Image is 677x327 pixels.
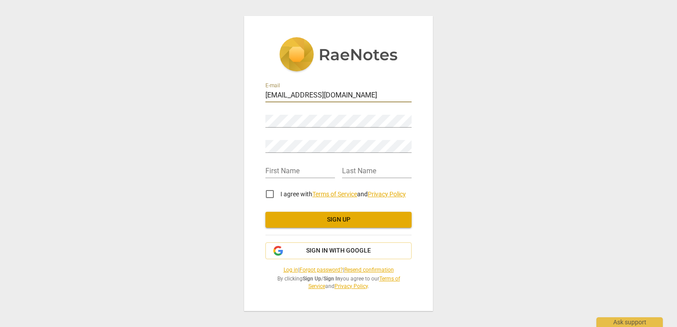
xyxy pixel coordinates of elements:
[300,267,343,273] a: Forgot password?
[265,266,412,274] span: | |
[265,212,412,228] button: Sign up
[303,276,321,282] b: Sign Up
[344,267,394,273] a: Resend confirmation
[306,246,371,255] span: Sign in with Google
[265,275,412,290] span: By clicking / you agree to our and .
[368,191,406,198] a: Privacy Policy
[265,83,280,89] label: E-mail
[308,276,400,289] a: Terms of Service
[312,191,357,198] a: Terms of Service
[280,191,406,198] span: I agree with and
[284,267,298,273] a: Log in
[272,215,405,224] span: Sign up
[265,242,412,259] button: Sign in with Google
[596,317,663,327] div: Ask support
[279,37,398,74] img: 5ac2273c67554f335776073100b6d88f.svg
[323,276,340,282] b: Sign In
[335,283,368,289] a: Privacy Policy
